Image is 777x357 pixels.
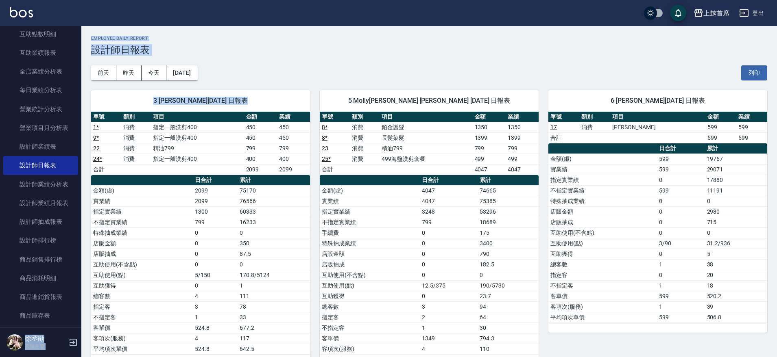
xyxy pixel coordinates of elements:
button: 上越首席 [690,5,733,22]
td: 0 [238,259,310,270]
td: 店販抽成 [320,259,420,270]
td: 精油799 [380,143,472,154]
td: 鉑金護髮 [380,122,472,132]
td: 110 [478,344,539,354]
td: 不指定客 [91,312,193,322]
th: 業績 [277,112,310,122]
td: 客項次(服務) [548,301,657,312]
span: 6 [PERSON_NAME][DATE] 日報表 [558,97,757,105]
td: 不指定實業績 [548,185,657,196]
td: 31.2/936 [705,238,767,249]
td: 450 [244,132,277,143]
td: 0 [420,227,478,238]
td: 2099 [277,164,310,175]
a: 互助業績報表 [3,43,78,62]
td: 3400 [478,238,539,249]
td: 4047 [420,185,478,196]
th: 單號 [320,112,350,122]
td: 客項次(服務) [320,344,420,354]
button: 今天 [142,65,167,80]
td: 指定實業績 [320,206,420,217]
td: 0 [193,280,238,291]
td: 金額(虛) [91,185,193,196]
td: 0 [420,291,478,301]
td: 0 [193,238,238,249]
td: 1 [420,322,478,333]
td: 599 [705,132,736,143]
th: 類別 [579,112,610,122]
td: 精油799 [151,143,244,154]
td: 平均項次單價 [548,312,657,322]
td: 0 [420,259,478,270]
td: 499海鹽洗剪套餐 [380,154,472,164]
td: 消費 [350,154,380,164]
td: 30 [478,322,539,333]
td: 0 [657,206,705,217]
td: 消費 [579,122,610,132]
a: 商品進銷貨報表 [3,288,78,306]
td: 599 [657,154,705,164]
td: 400 [244,154,277,164]
td: 1 [193,312,238,322]
td: 74665 [478,185,539,196]
a: 設計師業績分析表 [3,175,78,194]
td: 3 [193,301,238,312]
td: 18689 [478,217,539,227]
th: 項目 [610,112,705,122]
td: 1 [657,259,705,270]
a: 設計師排行榜 [3,231,78,250]
td: 客項次(服務) [91,333,193,344]
td: 0 [657,270,705,280]
td: 消費 [350,132,380,143]
td: 20 [705,270,767,280]
th: 累計 [705,143,767,154]
td: 消費 [121,122,151,132]
td: 599 [657,291,705,301]
td: 合計 [91,164,121,175]
td: 524.8 [193,322,238,333]
td: 特殊抽成業績 [320,238,420,249]
td: 0 [193,249,238,259]
td: 實業績 [548,164,657,175]
a: 全店業績分析表 [3,62,78,81]
th: 金額 [473,112,506,122]
td: 5 [705,249,767,259]
a: 營業項目月分析表 [3,119,78,137]
td: 0 [657,175,705,185]
table: a dense table [91,112,310,175]
td: [PERSON_NAME] [610,122,705,132]
td: 客單價 [548,291,657,301]
td: 0 [420,238,478,249]
a: 17 [550,124,557,130]
td: 總客數 [91,291,193,301]
td: 0 [478,270,539,280]
a: 22 [93,145,100,151]
td: 11191 [705,185,767,196]
td: 4 [193,333,238,344]
td: 互助使用(不含點) [91,259,193,270]
td: 87.5 [238,249,310,259]
td: 450 [244,122,277,132]
td: 12.5/375 [420,280,478,291]
h5: 徐丞勛 [25,335,66,343]
td: 消費 [121,132,151,143]
td: 互助使用(不含點) [548,227,657,238]
td: 39 [705,301,767,312]
td: 75385 [478,196,539,206]
td: 175 [478,227,539,238]
th: 金額 [244,112,277,122]
th: 日合計 [420,175,478,186]
td: 消費 [350,122,380,132]
td: 642.5 [238,344,310,354]
td: 店販金額 [91,238,193,249]
td: 38 [705,259,767,270]
td: 60333 [238,206,310,217]
td: 2099 [244,164,277,175]
td: 1350 [506,122,539,132]
th: 累計 [478,175,539,186]
table: a dense table [91,175,310,355]
td: 指定實業績 [91,206,193,217]
td: 799 [193,217,238,227]
td: 1399 [506,132,539,143]
a: 設計師業績表 [3,137,78,156]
